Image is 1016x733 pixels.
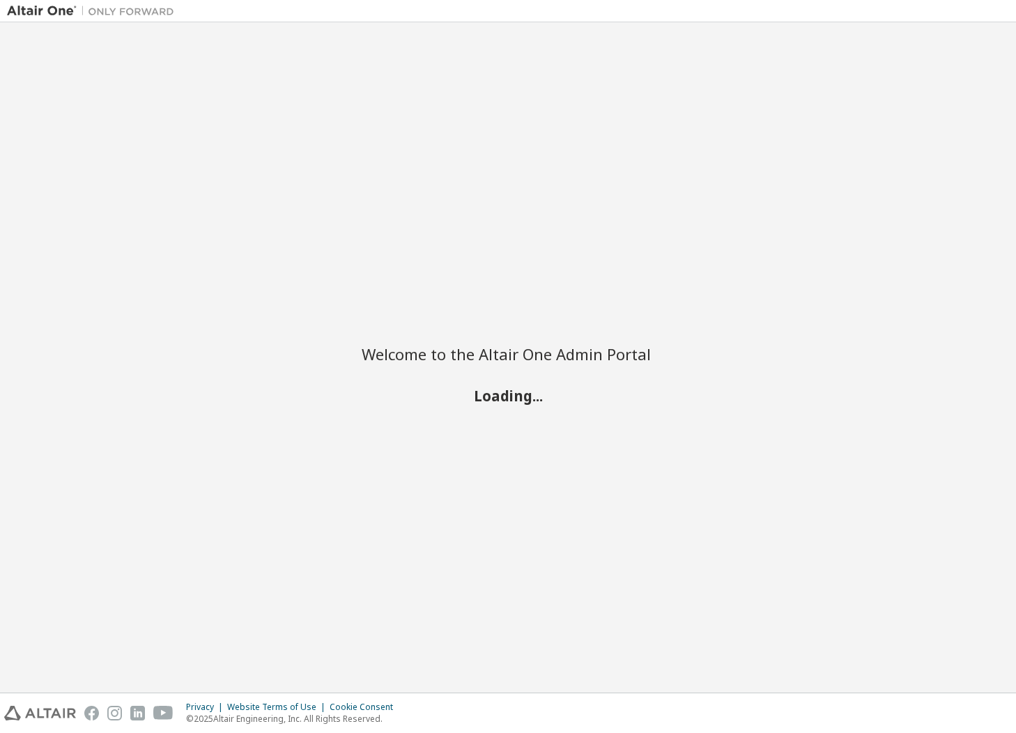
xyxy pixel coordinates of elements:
img: youtube.svg [153,706,174,720]
h2: Loading... [362,387,654,405]
img: facebook.svg [84,706,99,720]
h2: Welcome to the Altair One Admin Portal [362,344,654,364]
img: instagram.svg [107,706,122,720]
img: altair_logo.svg [4,706,76,720]
div: Cookie Consent [330,702,401,713]
div: Privacy [186,702,227,713]
p: © 2025 Altair Engineering, Inc. All Rights Reserved. [186,713,401,725]
img: Altair One [7,4,181,18]
div: Website Terms of Use [227,702,330,713]
img: linkedin.svg [130,706,145,720]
